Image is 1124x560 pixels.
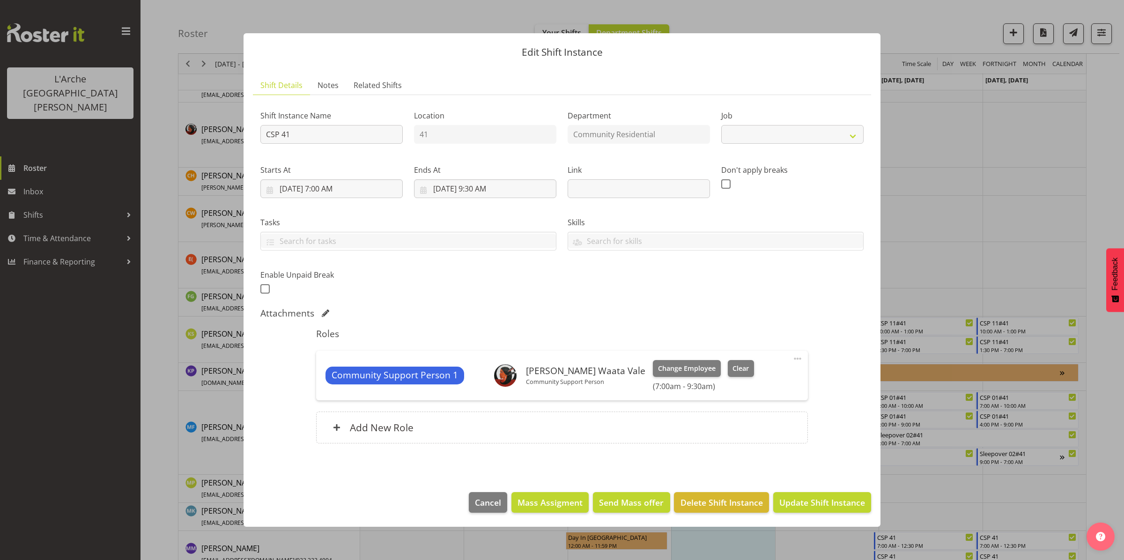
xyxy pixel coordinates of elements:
span: Mass Assigment [518,496,583,508]
button: Update Shift Instance [773,492,871,513]
label: Department [568,110,710,121]
label: Shift Instance Name [260,110,403,121]
span: Feedback [1111,258,1119,290]
span: Notes [318,80,339,91]
span: Shift Details [260,80,303,91]
input: Shift Instance Name [260,125,403,144]
span: Change Employee [658,363,716,374]
button: Mass Assigment [511,492,589,513]
button: Change Employee [653,360,721,377]
button: Cancel [469,492,507,513]
span: Community Support Person 1 [332,368,458,382]
span: Clear [732,363,749,374]
h6: Add New Role [350,421,414,434]
label: Tasks [260,217,556,228]
button: Clear [728,360,754,377]
h5: Roles [316,328,807,339]
label: Starts At [260,164,403,176]
span: Update Shift Instance [779,496,865,508]
input: Search for tasks [261,234,556,248]
h5: Attachments [260,308,314,319]
p: Edit Shift Instance [253,47,871,57]
span: Cancel [475,496,501,508]
input: Click to select... [414,179,556,198]
label: Don't apply breaks [721,164,864,176]
label: Ends At [414,164,556,176]
label: Link [568,164,710,176]
span: Delete Shift Instance [680,496,763,508]
label: Location [414,110,556,121]
label: Job [721,110,864,121]
input: Click to select... [260,179,403,198]
img: help-xxl-2.png [1096,532,1105,541]
button: Send Mass offer [593,492,670,513]
h6: (7:00am - 9:30am) [653,382,754,391]
input: Search for skills [568,234,863,248]
p: Community Support Person [526,378,645,385]
label: Enable Unpaid Break [260,269,403,280]
span: Related Shifts [354,80,402,91]
label: Skills [568,217,864,228]
h6: [PERSON_NAME] Waata Vale [526,366,645,376]
span: Send Mass offer [599,496,664,508]
img: cherri-waata-vale45b4d6aa2776c258a6e23f06169d83f5.png [494,364,517,387]
button: Feedback - Show survey [1106,248,1124,312]
button: Delete Shift Instance [674,492,769,513]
